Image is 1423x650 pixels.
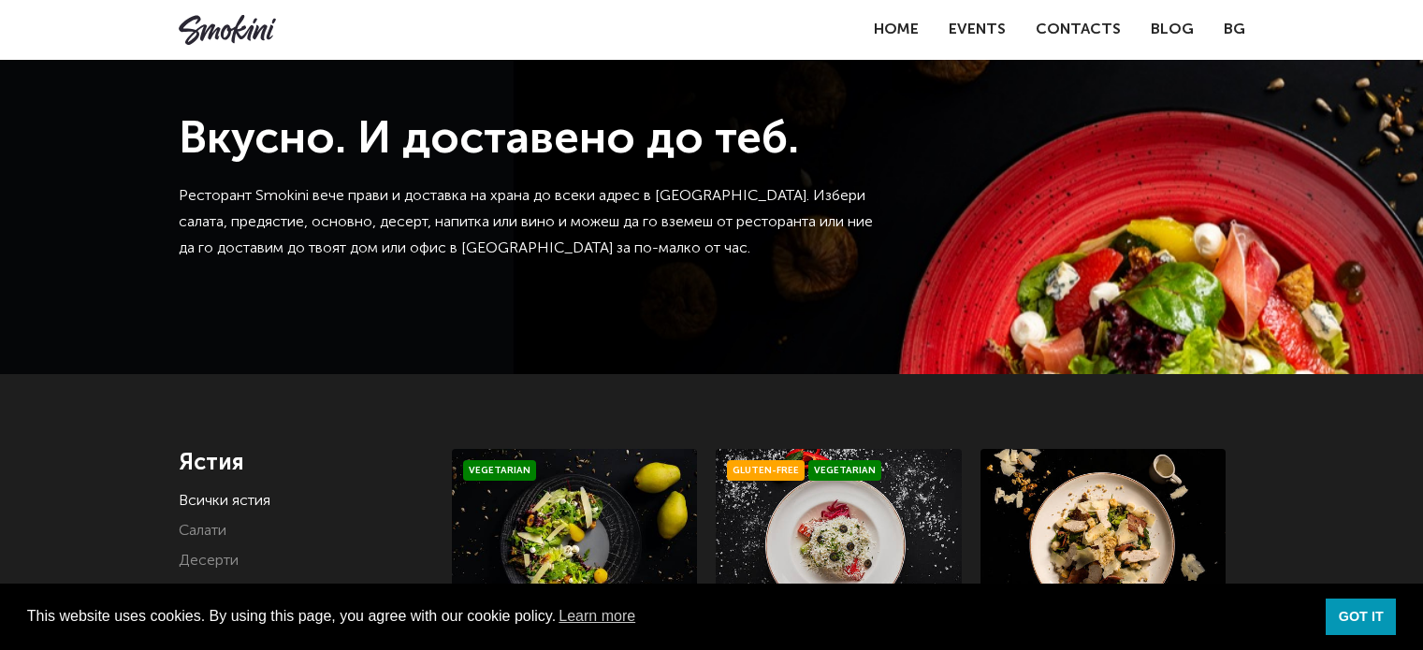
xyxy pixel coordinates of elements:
span: Vegetarian [463,460,536,481]
img: a0bd2dfa7939bea41583f5152c5e58f3001739ca23e674f59b2584116c8911d2.jpeg [980,449,1226,634]
a: Blog [1151,22,1194,37]
span: Gluten-free [727,460,805,481]
a: Contacts [1036,22,1121,37]
img: Smokini_Winter_Menu_21.jpg [452,449,697,634]
h1: Вкусно. И доставено до теб. [179,112,880,168]
a: dismiss cookie message [1326,599,1396,636]
a: Всички ястия [179,494,270,509]
p: Ресторант Smokini вече прави и доставка на храна до всеки адрес в [GEOGRAPHIC_DATA]. Избери салат... [179,183,880,262]
a: BG [1224,17,1245,43]
a: Home [874,22,919,37]
img: Smokini_Winter_Menu_6.jpg [716,449,961,634]
a: Events [949,22,1006,37]
span: Vegetarian [808,460,881,481]
span: This website uses cookies. By using this page, you agree with our cookie policy. [27,602,1311,630]
a: learn more about cookies [556,602,638,630]
a: Десерти [179,554,239,569]
h4: Ястия [179,449,425,477]
a: Салати [179,524,226,539]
